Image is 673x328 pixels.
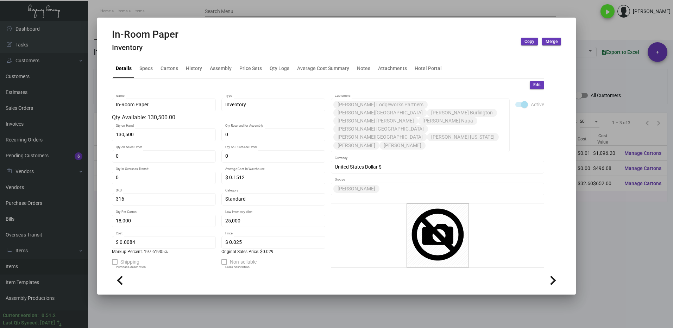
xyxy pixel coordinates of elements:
h2: In-Room Paper [112,29,178,40]
mat-chip: [PERSON_NAME] Lodgeworks Partners [333,101,428,109]
button: Merge [542,38,561,45]
div: Specs [139,65,153,72]
span: Non-sellable [230,258,257,266]
div: Price Sets [239,65,262,72]
div: Attachments [378,65,407,72]
span: Copy [524,39,534,45]
mat-chip: [PERSON_NAME] [333,141,379,150]
span: Shipping [120,258,139,266]
div: Notes [357,65,370,72]
mat-chip: [PERSON_NAME] [GEOGRAPHIC_DATA] [333,125,428,133]
span: Edit [533,82,541,88]
div: Current version: [3,312,39,319]
mat-chip: [PERSON_NAME] [PERSON_NAME] [333,117,418,125]
div: Average Cost Summary [297,65,349,72]
span: Merge [546,39,558,45]
mat-chip: [PERSON_NAME] [333,185,379,193]
div: Assembly [210,65,232,72]
span: Active [531,100,544,109]
input: Add new.. [381,186,541,192]
mat-chip: [PERSON_NAME] Burlington [427,109,497,117]
mat-chip: [PERSON_NAME] [379,141,426,150]
div: Qty Available: 130,500.00 [112,113,325,122]
div: 0.51.2 [42,312,56,319]
div: History [186,65,202,72]
mat-chip: [PERSON_NAME][GEOGRAPHIC_DATA] [333,133,427,141]
div: Last Qb Synced: [DATE] [3,319,55,327]
mat-chip: [PERSON_NAME] [US_STATE] [427,133,499,141]
div: Qty Logs [270,65,289,72]
mat-chip: [PERSON_NAME] Napa [418,117,477,125]
button: Edit [530,81,544,89]
div: Cartons [161,65,178,72]
div: Details [116,65,132,72]
div: Hotel Portal [415,65,442,72]
mat-chip: [PERSON_NAME][GEOGRAPHIC_DATA] [333,109,427,117]
h4: Inventory [112,43,178,52]
input: Add new.. [427,143,506,148]
button: Copy [521,38,538,45]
